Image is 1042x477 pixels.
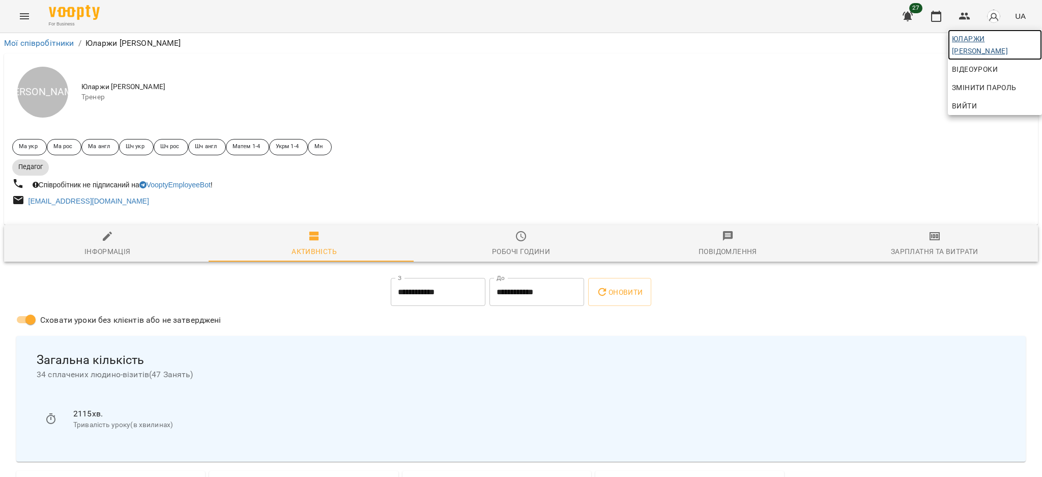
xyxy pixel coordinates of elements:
span: Вийти [952,100,977,112]
span: Відеоуроки [952,63,998,75]
span: Юларжи [PERSON_NAME] [952,33,1038,57]
button: Вийти [948,97,1042,115]
a: Юларжи [PERSON_NAME] [948,30,1042,60]
a: Змінити пароль [948,78,1042,97]
a: Відеоуроки [948,60,1002,78]
span: Змінити пароль [952,81,1038,94]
